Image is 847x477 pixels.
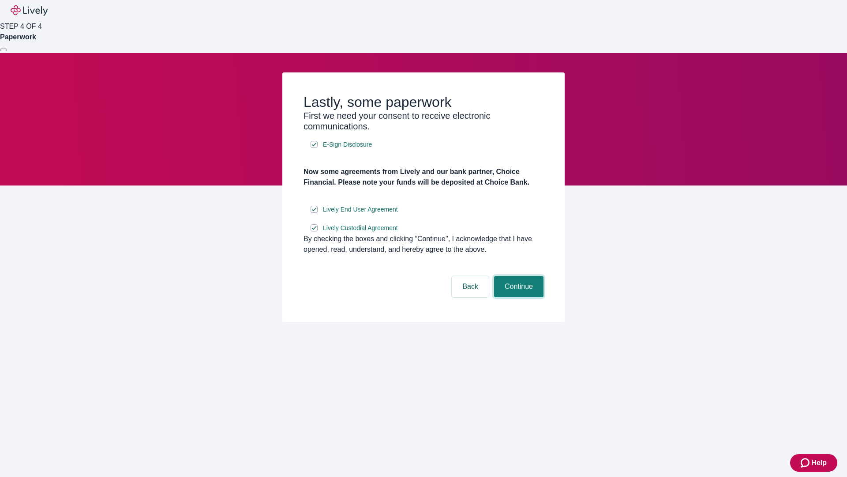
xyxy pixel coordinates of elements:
h4: Now some agreements from Lively and our bank partner, Choice Financial. Please note your funds wi... [304,167,543,188]
a: e-sign disclosure document [321,139,374,150]
span: Help [811,458,827,468]
span: Lively Custodial Agreement [323,223,398,233]
button: Zendesk support iconHelp [790,454,837,472]
img: Lively [11,5,48,16]
a: e-sign disclosure document [321,223,400,234]
svg: Zendesk support icon [801,458,811,468]
a: e-sign disclosure document [321,204,400,215]
span: Lively End User Agreement [323,205,398,214]
span: E-Sign Disclosure [323,140,372,149]
button: Continue [494,276,543,297]
h2: Lastly, some paperwork [304,94,543,110]
div: By checking the boxes and clicking “Continue", I acknowledge that I have opened, read, understand... [304,234,543,255]
button: Back [452,276,489,297]
h3: First we need your consent to receive electronic communications. [304,110,543,132]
